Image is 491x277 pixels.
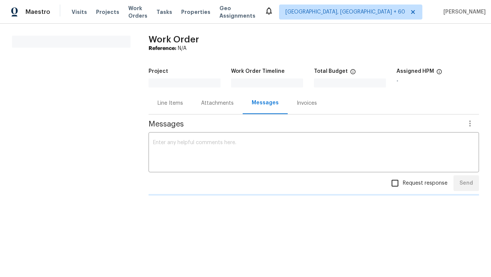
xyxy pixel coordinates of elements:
h5: Work Order Timeline [231,69,285,74]
span: Request response [403,179,447,187]
span: Work Orders [128,5,147,20]
span: The hpm assigned to this work order. [436,69,442,78]
div: Invoices [297,99,317,107]
span: Geo Assignments [219,5,255,20]
span: [PERSON_NAME] [440,8,486,16]
span: Tasks [156,9,172,15]
div: - [396,78,479,84]
div: Attachments [201,99,234,107]
span: Messages [149,120,461,128]
div: Line Items [158,99,183,107]
div: N/A [149,45,479,52]
span: Work Order [149,35,199,44]
span: [GEOGRAPHIC_DATA], [GEOGRAPHIC_DATA] + 60 [285,8,405,16]
span: Projects [96,8,119,16]
b: Reference: [149,46,176,51]
h5: Project [149,69,168,74]
div: Messages [252,99,279,107]
h5: Assigned HPM [396,69,434,74]
span: Visits [72,8,87,16]
h5: Total Budget [314,69,348,74]
span: Maestro [26,8,50,16]
span: The total cost of line items that have been proposed by Opendoor. This sum includes line items th... [350,69,356,78]
span: Properties [181,8,210,16]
